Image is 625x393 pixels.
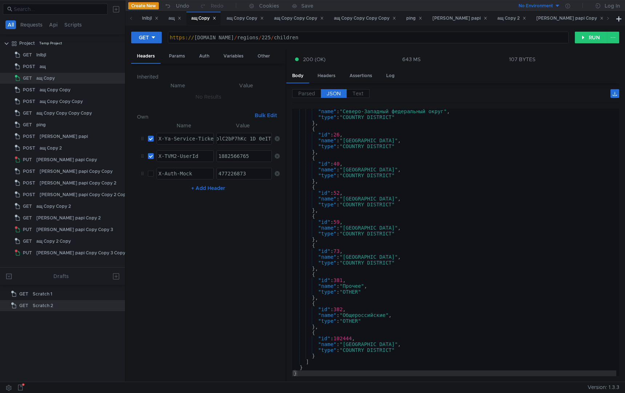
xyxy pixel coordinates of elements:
[23,166,35,177] span: POST
[380,69,400,83] div: Log
[497,15,526,22] div: ащ Copy 2
[33,289,52,299] div: Scratch 1
[312,69,341,83] div: Headers
[176,1,189,10] div: Undo
[40,131,88,142] div: [PERSON_NAME] papi
[36,73,55,84] div: ащ Copy
[40,178,116,188] div: [PERSON_NAME] papi Copy Copy 2
[344,69,378,83] div: Assertions
[137,72,280,81] h6: Inherited
[23,247,32,258] span: PUT
[143,81,213,90] th: Name
[23,73,32,84] span: GET
[23,84,35,95] span: POST
[159,0,194,11] button: Undo
[218,49,249,63] div: Variables
[36,201,71,212] div: ащ Copy Copy 2
[402,56,421,63] div: 643 MS
[23,61,35,72] span: POST
[23,131,35,142] span: POST
[259,1,279,10] div: Cookies
[509,56,536,63] div: 107 BYTES
[154,121,214,130] th: Name
[334,15,396,22] div: ащ Copy Copy Copy Copy
[36,236,71,247] div: ащ Copy 2 Copy
[23,119,32,130] span: GET
[169,15,181,22] div: ащ
[195,94,221,100] nz-embed-empty: No Results
[40,166,113,177] div: [PERSON_NAME] papi Copy Copy
[19,289,28,299] span: GET
[36,213,101,223] div: [PERSON_NAME] papi Copy 2
[303,55,326,63] span: 200 (OK)
[128,2,159,9] button: Create New
[23,189,35,200] span: POST
[191,15,217,22] div: ащ Copy
[36,119,46,130] div: ping
[19,38,35,49] div: Project
[23,96,35,107] span: POST
[33,300,53,311] div: Scratch 2
[23,224,32,235] span: PUT
[226,15,264,22] div: ащ Copy Copy
[194,0,229,11] button: Redo
[62,20,84,29] button: Scripts
[5,20,16,29] button: All
[519,3,553,9] div: No Environment
[23,213,32,223] span: GET
[39,38,62,49] div: Temp Project
[23,236,32,247] span: GET
[286,69,309,83] div: Body
[40,96,83,107] div: ащ Copy Copy Copy
[214,121,272,130] th: Value
[274,15,324,22] div: ащ Copy Copy Copy
[18,20,45,29] button: Requests
[23,201,32,212] span: GET
[536,15,604,22] div: [PERSON_NAME] papi Copy
[352,90,363,97] span: Text
[36,154,97,165] div: [PERSON_NAME] papi Copy
[36,49,46,60] div: lnlbjl
[301,3,313,8] div: Save
[252,49,276,63] div: Other
[23,178,35,188] span: POST
[211,1,223,10] div: Redo
[23,143,35,154] span: POST
[40,189,129,200] div: [PERSON_NAME] papi Copy Copy 2 Copy
[40,61,46,72] div: ащ
[47,20,60,29] button: Api
[213,81,280,90] th: Value
[40,143,62,154] div: ащ Copy 2
[23,154,32,165] span: PUT
[575,32,607,43] button: RUN
[327,90,341,97] span: JSON
[36,224,113,235] div: [PERSON_NAME] papi Copy Copy 3
[23,108,32,119] span: GET
[193,49,215,63] div: Auth
[406,15,422,22] div: ping
[163,49,191,63] div: Params
[36,108,92,119] div: ащ Copy Copy Copy Copy
[137,112,252,121] h6: Own
[14,5,103,13] input: Search...
[36,247,125,258] div: [PERSON_NAME] papi Copy Copy 3 Copy
[188,184,228,192] button: + Add Header
[142,15,158,22] div: lnlbjl
[40,84,70,95] div: ащ Copy Copy
[432,15,487,22] div: [PERSON_NAME] papi
[588,382,619,393] span: Version: 1.3.3
[131,32,162,43] button: GET
[139,33,149,41] div: GET
[131,49,161,64] div: Headers
[252,111,280,120] button: Bulk Edit
[19,300,28,311] span: GET
[53,272,69,281] div: Drafts
[298,90,315,97] span: Parsed
[23,49,32,60] span: GET
[605,1,620,10] div: Log In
